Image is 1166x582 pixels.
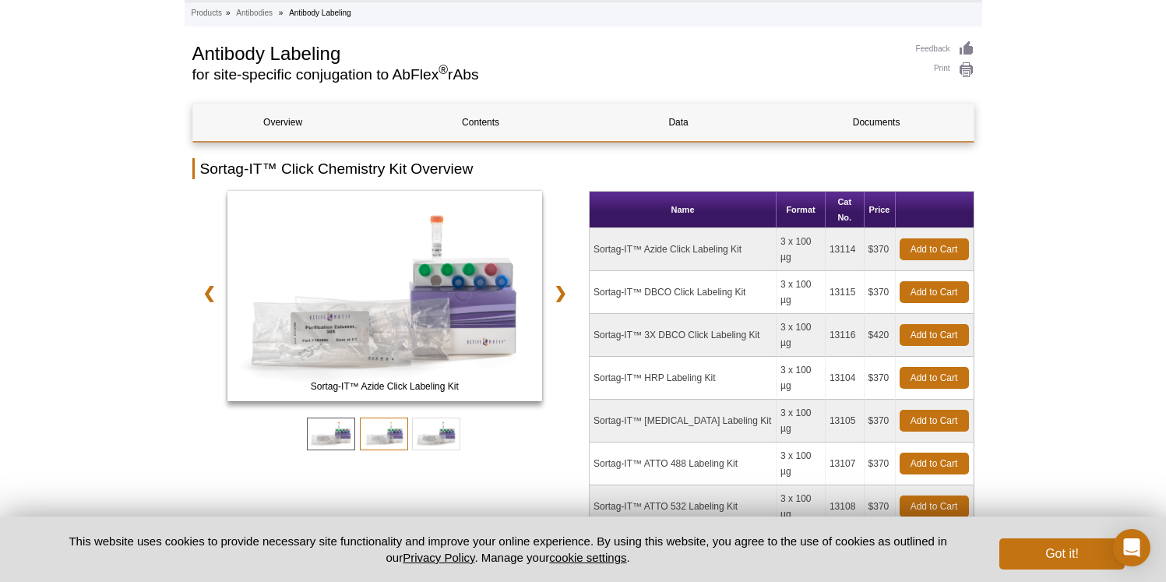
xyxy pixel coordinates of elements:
[826,443,865,485] td: 13107
[900,281,969,303] a: Add to Cart
[590,357,777,400] td: Sortag-IT™ HRP Labeling Kit
[192,275,226,311] a: ❮
[590,228,777,271] td: Sortag-IT™ Azide Click Labeling Kit
[227,191,543,401] img: Sortag-IT™ Azide Click Labeling Kit
[826,485,865,528] td: 13108
[590,271,777,314] td: Sortag-IT™ DBCO Click Labeling Kit
[865,228,896,271] td: $370
[590,400,777,443] td: Sortag-IT™ [MEDICAL_DATA] Labeling Kit
[900,410,969,432] a: Add to Cart
[900,238,969,260] a: Add to Cart
[826,192,865,228] th: Cat No.
[590,485,777,528] td: Sortag-IT™ ATTO 532 Labeling Kit
[900,324,969,346] a: Add to Cart
[192,41,900,64] h1: Antibody Labeling
[826,357,865,400] td: 13104
[865,443,896,485] td: $370
[549,551,626,564] button: cookie settings
[590,314,777,357] td: Sortag-IT™ 3X DBCO Click Labeling Kit
[865,271,896,314] td: $370
[900,367,969,389] a: Add to Cart
[865,314,896,357] td: $420
[403,551,474,564] a: Privacy Policy
[192,68,900,82] h2: for site-specific conjugation to AbFlex rAbs
[777,485,826,528] td: 3 x 100 µg
[227,191,543,406] a: Sortag-IT™ Azide Click Labeling Kit
[916,62,974,79] a: Print
[589,104,769,141] a: Data
[391,104,571,141] a: Contents
[826,400,865,443] td: 13105
[865,485,896,528] td: $370
[777,271,826,314] td: 3 x 100 µg
[826,314,865,357] td: 13116
[826,271,865,314] td: 13115
[193,104,373,141] a: Overview
[439,63,448,76] sup: ®
[865,357,896,400] td: $370
[590,443,777,485] td: Sortag-IT™ ATTO 488 Labeling Kit
[777,314,826,357] td: 3 x 100 µg
[777,192,826,228] th: Format
[865,400,896,443] td: $370
[777,443,826,485] td: 3 x 100 µg
[192,158,974,179] h2: Sortag-IT™ Click Chemistry Kit Overview
[999,538,1124,570] button: Got it!
[1113,529,1150,566] div: Open Intercom Messenger
[590,192,777,228] th: Name
[192,6,222,20] a: Products
[865,192,896,228] th: Price
[544,275,577,311] a: ❯
[826,228,865,271] td: 13114
[42,533,974,566] p: This website uses cookies to provide necessary site functionality and improve your online experie...
[777,357,826,400] td: 3 x 100 µg
[236,6,273,20] a: Antibodies
[777,400,826,443] td: 3 x 100 µg
[916,41,974,58] a: Feedback
[787,104,967,141] a: Documents
[777,228,826,271] td: 3 x 100 µg
[289,9,351,17] li: Antibody Labeling
[900,453,969,474] a: Add to Cart
[231,379,539,394] span: Sortag-IT™ Azide Click Labeling Kit
[226,9,231,17] li: »
[900,496,969,517] a: Add to Cart
[279,9,284,17] li: »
